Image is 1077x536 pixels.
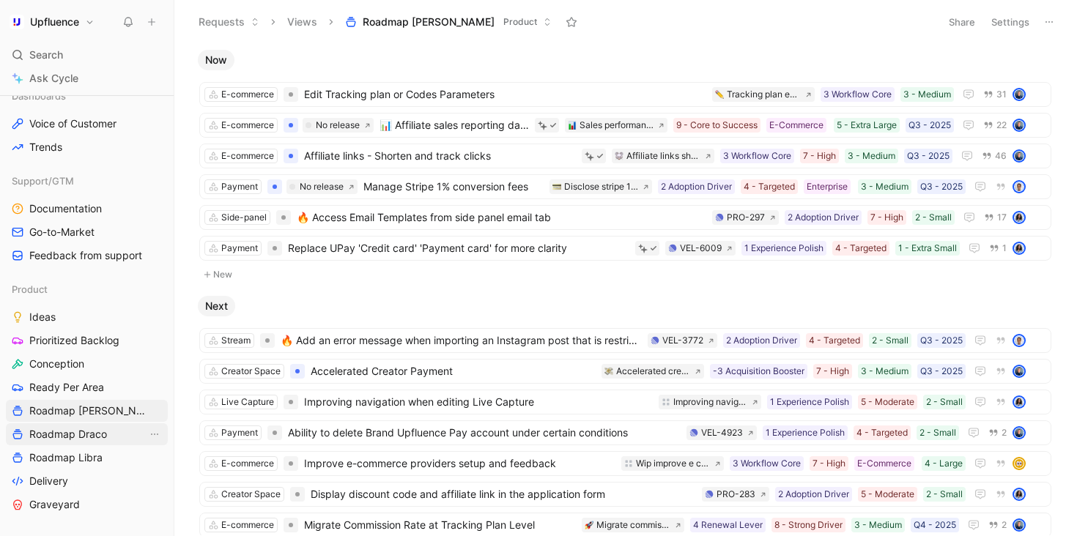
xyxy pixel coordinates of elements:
div: 1 Experience Polish [766,425,845,440]
div: DashboardsVoice of CustomerTrends [6,85,168,158]
button: 2 [985,517,1010,533]
a: Ideas [6,306,168,328]
span: Edit Tracking plan or Codes Parameters [304,86,706,103]
div: E-Commerce [769,118,824,133]
button: View actions [147,474,162,488]
a: Feedback from support [6,245,168,267]
a: E-commerceNo release📊 Affiliate sales reporting dashboardQ3 - 20255 - Extra LargeE-Commerce9 - Co... [199,113,1051,138]
div: NowNew [192,50,1059,284]
img: avatar [1014,120,1024,130]
img: Upfluence [10,15,24,29]
button: View actions [147,201,162,216]
div: 5 - Moderate [861,395,914,409]
div: 8 - Strong Driver [774,518,843,532]
div: PRO-297 [727,210,765,225]
button: Next [198,296,235,316]
div: 4 - Targeted [809,333,860,348]
button: 17 [981,209,1010,226]
button: View actions [147,248,162,263]
div: 4 - Large [925,456,963,471]
span: Manage Stripe 1% conversion fees [363,178,544,196]
div: 2 - Small [919,425,956,440]
div: Stream [221,333,251,348]
div: Live Capture [221,395,274,409]
div: E-commerce [221,87,274,102]
button: Views [281,11,324,33]
div: Creator Space [221,364,281,379]
div: Disclose stripe 1percent conversion fees [564,179,638,194]
div: Creator Space [221,487,281,502]
button: Requests [192,11,266,33]
button: New [198,266,1053,283]
span: Roadmap Libra [29,450,103,465]
span: Improving navigation when editing Live Capture [304,393,653,411]
img: avatar [1014,366,1024,376]
div: 4 - Targeted [835,241,887,256]
div: 4 Renewal Lever [693,518,763,532]
button: View actions [147,497,162,512]
img: 💸 [604,367,613,376]
a: E-commerceImprove e-commerce providers setup and feedback4 - LargeE-Commerce7 - High3 Workflow Co... [199,451,1051,476]
div: 1 - Extra Small [898,241,957,256]
span: Ask Cycle [29,70,78,87]
span: Product [12,282,48,297]
button: Settings [985,12,1036,32]
button: 46 [979,148,1010,164]
button: View actions [147,380,162,395]
span: Search [29,46,63,64]
img: avatar [1014,182,1024,192]
div: 3 - Medium [861,364,908,379]
img: avatar [1014,335,1024,346]
span: Accelerated Creator Payment [311,362,596,380]
span: 🔥 Access Email Templates from side panel email tab [297,209,706,226]
a: Creator SpaceDisplay discount code and affiliate link in the application form2 - Small5 - Moderat... [199,482,1051,507]
span: Conception [29,357,84,371]
span: Dashboards [12,89,66,103]
button: View actions [147,427,162,442]
span: Graveyard [29,497,80,512]
button: 1 [986,240,1010,256]
span: Replace UPay 'Credit card' 'Payment card' for more clarity [288,239,629,257]
span: 2 [1002,521,1007,529]
div: Q3 - 2025 [908,118,951,133]
button: View actions [149,403,163,418]
button: View actions [147,140,162,155]
img: avatar [1014,489,1024,499]
div: PRO-283 [717,487,755,502]
a: Delivery [6,470,168,492]
span: 1 [1002,244,1007,253]
a: PaymentReplace UPay 'Credit card' 'Payment card' for more clarity1 - Extra Small4 - Targeted1 Exp... [199,236,1051,261]
div: Side-panel [221,210,267,225]
a: Creator SpaceAccelerated Creator PaymentQ3 - 20253 - Medium7 - High-3 Acquisition Booster💸Acceler... [199,359,1051,384]
span: Display discount code and affiliate link in the application form [311,485,696,503]
div: Q3 - 2025 [920,364,963,379]
a: Roadmap DracoView actions [6,423,168,445]
span: Trends [29,140,62,155]
div: Improving navigation when editing live capture [673,395,747,409]
img: 💳 [552,182,561,191]
div: 4 - Targeted [856,425,908,440]
div: 3 - Medium [903,87,951,102]
div: Q3 - 2025 [907,149,950,163]
a: PaymentNo releaseManage Stripe 1% conversion feesQ3 - 20253 - MediumEnterprise4 - Targeted2 Adopt... [199,174,1051,199]
div: E-commerce [221,149,274,163]
img: avatar [1014,397,1024,407]
a: PaymentAbility to delete Brand Upfluence Pay account under certain conditions2 - Small4 - Targete... [199,420,1051,445]
div: Payment [221,241,258,256]
div: Wip improve e commerce providers setup and feedback [636,456,710,471]
a: Roadmap [PERSON_NAME] [6,400,168,422]
div: No release [300,179,344,194]
div: -3 Acquisition Booster [713,364,804,379]
div: E-commerce [221,456,274,471]
button: Now [198,50,234,70]
div: 3 Workflow Core [723,149,791,163]
div: VEL-4923 [701,425,743,440]
img: avatar [1014,89,1024,100]
div: 5 - Moderate [861,487,914,502]
div: Migrate commission rate at tracking plan and orders level [596,518,670,532]
button: 2 [985,425,1010,441]
img: ✏️ [715,90,724,99]
a: Live CaptureImproving navigation when editing Live Capture2 - Small5 - Moderate1 Experience Polis... [199,390,1051,414]
div: ProductIdeasPrioritized BacklogConceptionReady Per AreaRoadmap [PERSON_NAME]Roadmap DracoView act... [6,278,168,515]
button: View actions [147,333,162,348]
